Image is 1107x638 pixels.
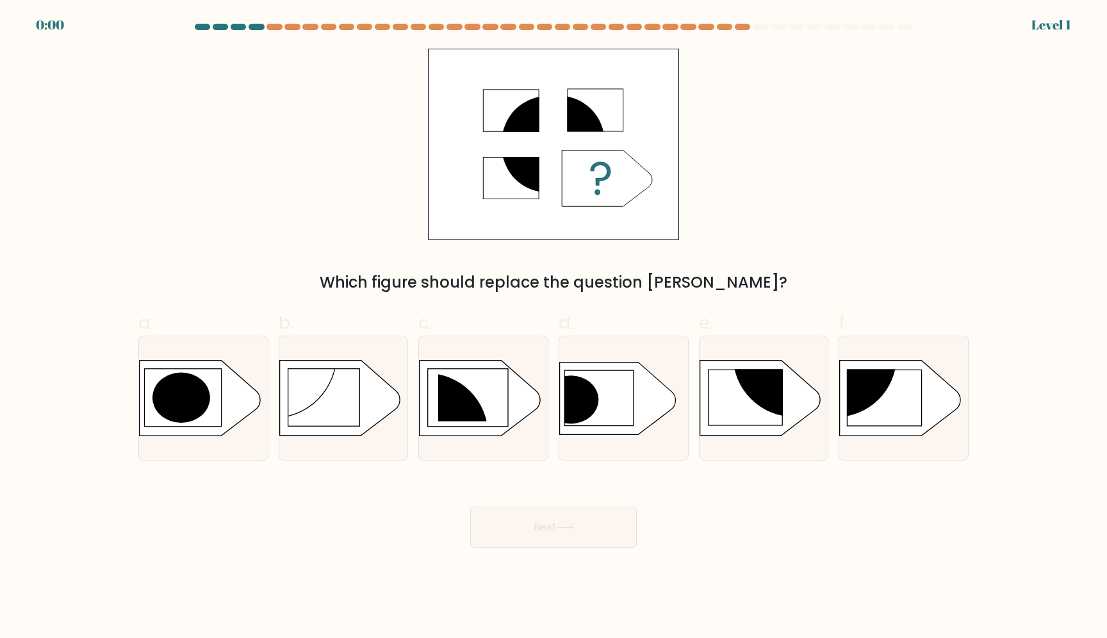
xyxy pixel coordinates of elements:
button: Next [470,507,637,548]
div: 0:00 [36,15,64,35]
span: a. [138,310,154,335]
span: d. [559,310,574,335]
span: c. [418,310,432,335]
span: b. [279,310,294,335]
div: Which figure should replace the question [PERSON_NAME]? [146,271,961,294]
span: f. [839,310,848,335]
div: Level 1 [1031,15,1071,35]
span: e. [699,310,713,335]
